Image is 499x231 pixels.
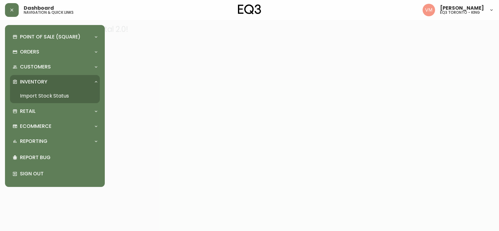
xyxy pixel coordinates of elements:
[440,11,480,14] h5: eq3 toronto - king
[10,119,100,133] div: Ecommerce
[10,30,100,44] div: Point of Sale (Square)
[20,63,51,70] p: Customers
[10,60,100,74] div: Customers
[20,48,39,55] p: Orders
[10,75,100,89] div: Inventory
[440,6,484,11] span: [PERSON_NAME]
[24,6,54,11] span: Dashboard
[10,149,100,166] div: Report Bug
[20,123,51,130] p: Ecommerce
[10,89,100,103] a: Import Stock Status
[20,138,47,145] p: Reporting
[10,134,100,148] div: Reporting
[20,33,80,40] p: Point of Sale (Square)
[20,170,97,177] p: Sign Out
[10,104,100,118] div: Retail
[20,108,36,115] p: Retail
[20,154,97,161] p: Report Bug
[10,45,100,59] div: Orders
[24,11,74,14] h5: navigation & quick links
[10,166,100,182] div: Sign Out
[238,4,261,14] img: logo
[20,78,47,85] p: Inventory
[423,4,435,16] img: 0f63483a436850f3a2e29d5ab35f16df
